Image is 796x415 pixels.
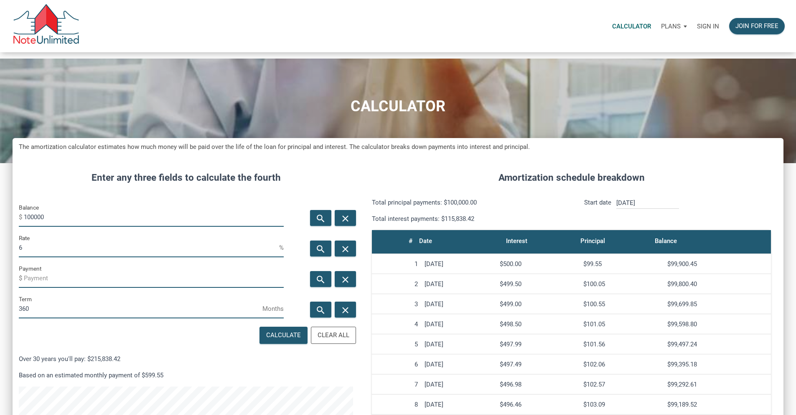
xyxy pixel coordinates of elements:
[425,381,493,388] div: [DATE]
[425,260,493,268] div: [DATE]
[19,354,353,364] p: Over 30 years you'll pay: $215,838.42
[667,280,768,288] div: $99,800.40
[667,381,768,388] div: $99,292.61
[341,305,351,315] i: close
[692,13,724,39] a: Sign in
[506,235,527,247] div: Interest
[583,260,660,268] div: $99.55
[500,320,577,328] div: $498.50
[500,260,577,268] div: $500.00
[372,214,565,224] p: Total interest payments: $115,838.42
[375,300,418,308] div: 3
[315,305,326,315] i: search
[310,241,331,256] button: search
[500,300,577,308] div: $499.00
[425,361,493,368] div: [DATE]
[266,330,301,340] div: Calculate
[372,197,565,207] p: Total principal payments: $100,000.00
[375,341,418,348] div: 5
[19,370,353,380] p: Based on an estimated monthly payment of $599.55
[409,235,412,247] div: #
[735,21,778,31] div: Join for free
[24,208,284,227] input: Balance
[375,320,418,328] div: 4
[583,320,660,328] div: $101.05
[612,23,651,30] p: Calculator
[315,243,326,254] i: search
[19,210,24,224] span: $
[341,274,351,284] i: close
[607,13,656,39] a: Calculator
[500,280,577,288] div: $499.50
[19,202,39,213] label: Balance
[500,341,577,348] div: $497.99
[667,341,768,348] div: $99,497.24
[318,330,349,340] div: Clear All
[262,302,284,315] span: Months
[667,300,768,308] div: $99,699.85
[697,23,719,30] p: Sign in
[583,300,660,308] div: $100.55
[661,23,681,30] p: Plans
[500,401,577,408] div: $496.46
[19,272,24,285] span: $
[425,300,493,308] div: [DATE]
[335,302,356,318] button: close
[13,4,80,48] img: NoteUnlimited
[311,327,356,344] button: Clear All
[335,271,356,287] button: close
[19,233,30,243] label: Rate
[315,213,326,223] i: search
[375,381,418,388] div: 7
[584,197,611,224] p: Start date
[310,271,331,287] button: search
[259,327,308,344] button: Calculate
[19,294,32,304] label: Term
[419,235,432,247] div: Date
[425,401,493,408] div: [DATE]
[724,13,790,39] a: Join for free
[500,361,577,368] div: $497.49
[19,300,262,318] input: Term
[667,260,768,268] div: $99,900.45
[24,269,284,288] input: Payment
[425,320,493,328] div: [DATE]
[6,98,790,115] h1: CALCULATOR
[583,280,660,288] div: $100.05
[315,274,326,284] i: search
[375,361,418,368] div: 6
[583,401,660,408] div: $103.09
[375,260,418,268] div: 1
[310,210,331,226] button: search
[366,171,777,185] h4: Amortization schedule breakdown
[655,235,677,247] div: Balance
[583,381,660,388] div: $102.57
[667,320,768,328] div: $99,598.80
[341,243,351,254] i: close
[580,235,605,247] div: Principal
[729,18,785,34] button: Join for free
[19,171,353,185] h4: Enter any three fields to calculate the fourth
[425,341,493,348] div: [DATE]
[583,361,660,368] div: $102.06
[667,401,768,408] div: $99,189.52
[341,213,351,223] i: close
[425,280,493,288] div: [DATE]
[279,241,284,254] span: %
[19,142,777,152] h5: The amortization calculator estimates how much money will be paid over the life of the loan for p...
[375,280,418,288] div: 2
[667,361,768,368] div: $99,395.18
[19,238,279,257] input: Rate
[583,341,660,348] div: $101.56
[656,13,692,39] a: Plans
[335,210,356,226] button: close
[310,302,331,318] button: search
[500,381,577,388] div: $496.98
[375,401,418,408] div: 8
[656,14,692,39] button: Plans
[19,264,41,274] label: Payment
[335,241,356,256] button: close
